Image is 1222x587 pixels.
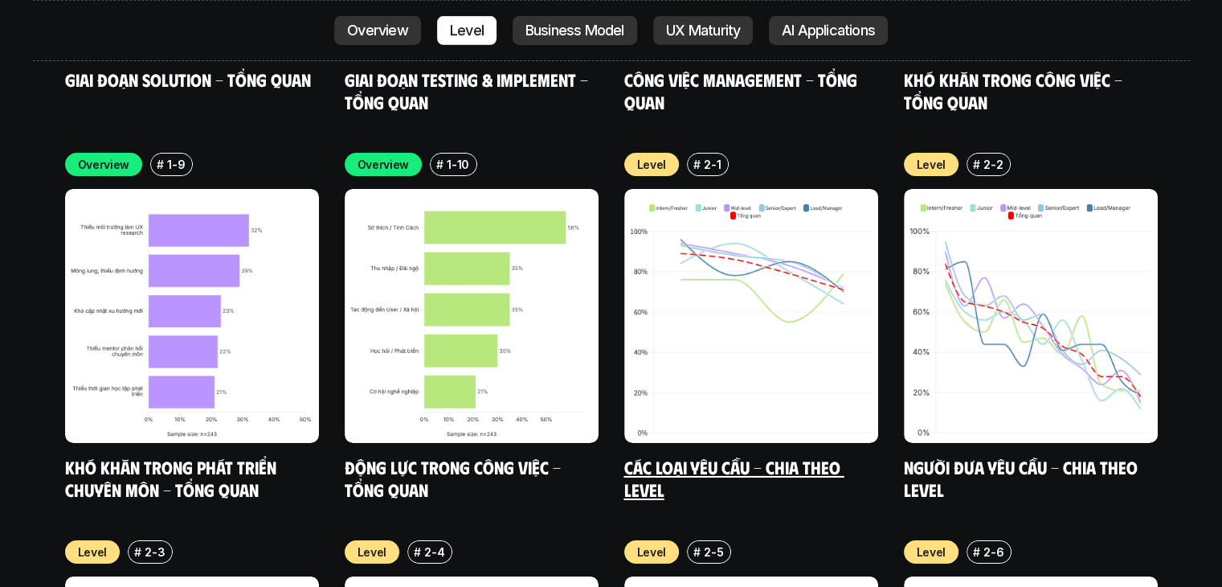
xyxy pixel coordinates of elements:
h6: # [414,546,421,558]
p: Level [637,156,667,173]
p: 2-6 [983,544,1003,560]
p: Level [917,156,946,173]
p: Overview [78,156,130,173]
a: Người đưa yêu cầu - Chia theo Level [904,456,1142,500]
p: Level [637,544,667,560]
h6: # [693,546,701,558]
a: Khó khăn trong phát triển chuyên môn - Tổng quan [65,456,280,500]
a: Level [437,16,497,45]
p: 2-2 [983,156,1003,173]
p: Business Model [525,23,624,39]
h6: # [436,158,443,170]
p: Level [450,23,484,39]
p: Overview [347,23,408,39]
a: Khó khăn trong công việc - Tổng quan [904,68,1126,113]
a: UX Maturity [653,16,753,45]
a: Overview [334,16,421,45]
a: Business Model [513,16,637,45]
p: 2-5 [704,544,723,560]
a: AI Applications [769,16,888,45]
p: Level [358,544,387,560]
p: AI Applications [782,23,875,39]
h6: # [157,158,164,170]
a: Giai đoạn Solution - Tổng quan [65,68,311,90]
a: Động lực trong công việc - Tổng quan [345,456,565,500]
p: 2-1 [704,156,721,173]
p: 1-9 [167,156,185,173]
h6: # [973,546,980,558]
p: 2-3 [145,544,165,560]
p: Overview [358,156,410,173]
a: Công việc Management - Tổng quan [624,68,861,113]
p: UX Maturity [666,23,740,39]
p: Level [78,544,108,560]
h6: # [134,546,141,558]
p: Level [917,544,946,560]
p: 1-10 [447,156,469,173]
p: 2-4 [424,544,444,560]
h6: # [693,158,701,170]
a: Giai đoạn Testing & Implement - Tổng quan [345,68,592,113]
a: Các loại yêu cầu - Chia theo level [624,456,844,500]
h6: # [973,158,980,170]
